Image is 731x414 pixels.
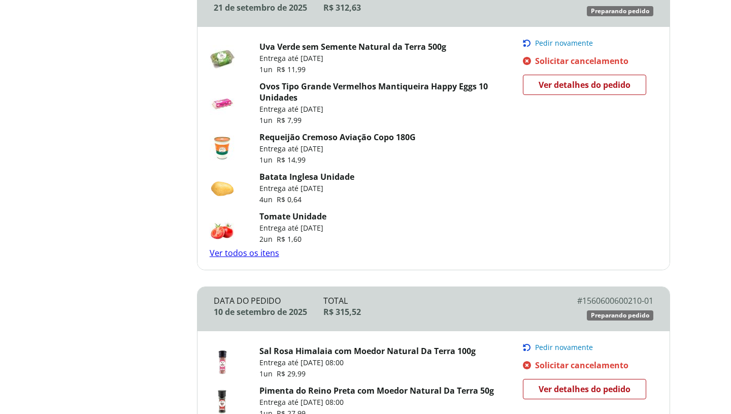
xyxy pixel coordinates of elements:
[259,183,354,194] p: Entrega até [DATE]
[277,195,302,204] span: R$ 0,64
[535,39,593,47] span: Pedir novamente
[591,311,649,320] span: Preparando pedido
[523,343,653,352] button: Pedir novamente
[523,55,653,67] a: Solicitar cancelamento
[259,369,277,378] span: 1 un
[259,65,277,74] span: 1 un
[259,223,326,233] p: Entrega até [DATE]
[259,171,354,182] a: Batata Inglesa Unidade
[259,81,488,103] a: Ovos Tipo Grande Vermelhos Mantiqueira Happy Eggs 10 Unidades
[210,215,235,240] img: Tomate Unidade
[259,53,446,63] p: Entrega até [DATE]
[277,369,306,378] span: R$ 29,99
[259,195,277,204] span: 4 un
[277,65,306,74] span: R$ 11,99
[259,132,416,143] a: Requeijão Cremoso Aviação Copo 180G
[543,295,653,306] div: # 1560600600210-01
[591,7,649,15] span: Preparando pedido
[210,349,235,375] img: Sal Rosa Himalaia com Moedor Natural Da Terra 100g
[323,306,543,317] div: R$ 315,52
[214,2,324,13] div: 21 de setembro de 2025
[523,360,653,371] a: Solicitar cancelamento
[259,115,277,125] span: 1 un
[277,155,306,165] span: R$ 14,99
[210,175,235,201] img: Batata Inglesa Unidade
[259,385,494,396] a: Pimenta do Reino Preta com Moedor Natural Da Terra 50g
[259,345,476,357] a: Sal Rosa Himalaia com Moedor Natural Da Terra 100g
[210,45,235,71] img: Uva Verde sem Semente Natural da Terra 500g
[535,360,628,371] span: Solicitar cancelamento
[535,55,628,67] span: Solicitar cancelamento
[323,2,543,13] div: R$ 312,63
[210,247,279,259] a: Ver todos os itens
[535,343,593,352] span: Pedir novamente
[523,379,646,399] a: Ver detalhes do pedido
[277,234,302,244] span: R$ 1,60
[210,136,235,161] img: Requeijão Cremoso Aviação Copo 180G
[523,75,646,95] a: Ver detalhes do pedido
[259,104,523,114] p: Entrega até [DATE]
[259,144,416,154] p: Entrega até [DATE]
[259,358,476,368] p: Entrega até [DATE] 08:00
[523,39,653,47] button: Pedir novamente
[214,295,324,306] div: Data do Pedido
[323,295,543,306] div: Total
[259,155,277,165] span: 1 un
[539,77,630,92] span: Ver detalhes do pedido
[539,381,630,397] span: Ver detalhes do pedido
[210,90,235,116] img: Ovos Tipo Grande Vermelhos Mantiqueira Happy Eggs 10 Unidades
[259,41,446,52] a: Uva Verde sem Semente Natural da Terra 500g
[277,115,302,125] span: R$ 7,99
[259,234,277,244] span: 2 un
[214,306,324,317] div: 10 de setembro de 2025
[259,397,494,407] p: Entrega até [DATE] 08:00
[259,211,326,222] a: Tomate Unidade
